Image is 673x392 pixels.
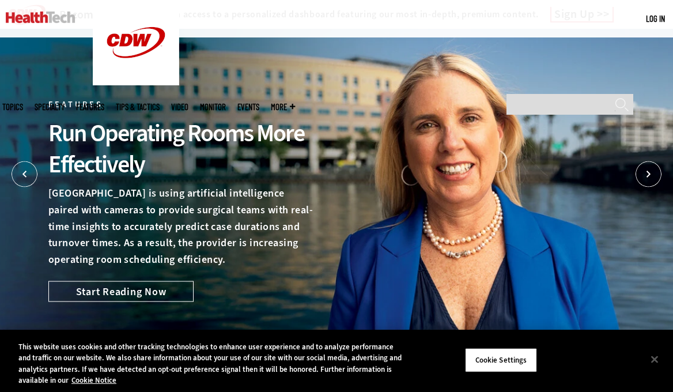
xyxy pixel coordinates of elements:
button: Prev [12,161,37,187]
a: Tips & Tactics [116,103,160,111]
div: This website uses cookies and other tracking technologies to enhance user experience and to analy... [18,341,404,386]
button: Cookie Settings [465,348,537,372]
span: Specialty [35,103,65,111]
p: [GEOGRAPHIC_DATA] is using artificial intelligence paired with cameras to provide surgical teams ... [48,185,316,268]
span: Topics [2,103,23,111]
div: Run Operating Rooms More Effectively [48,118,316,180]
button: Close [642,346,667,372]
a: Video [171,103,188,111]
a: More information about your privacy [71,375,116,385]
a: MonITor [200,103,226,111]
a: Features [76,103,104,111]
span: More [271,103,295,111]
button: Next [636,161,661,187]
img: Home [6,12,75,23]
a: Log in [646,13,665,24]
a: CDW [93,76,179,88]
div: User menu [646,13,665,25]
a: Start Reading Now [48,281,194,301]
a: Events [237,103,259,111]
